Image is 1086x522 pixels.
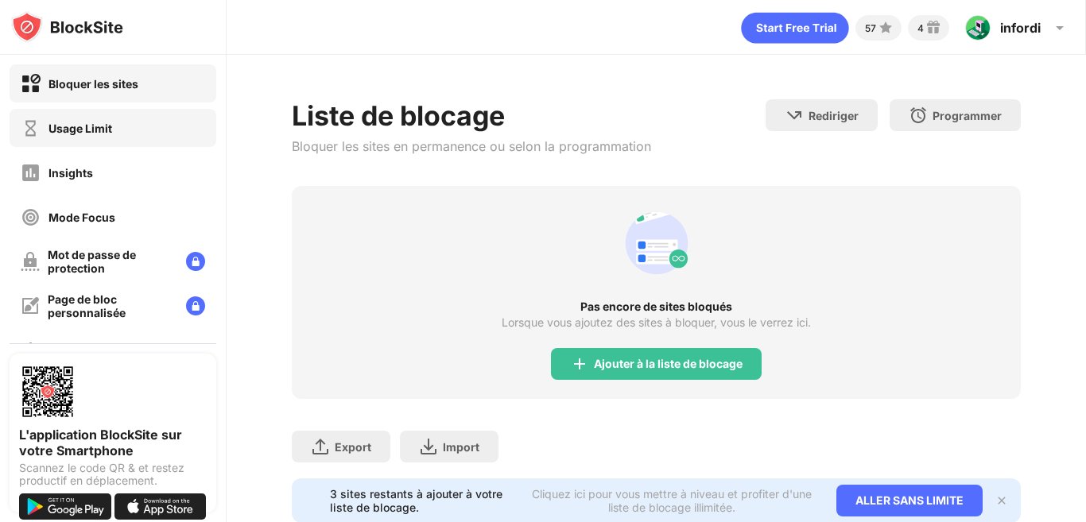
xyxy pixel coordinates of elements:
img: x-button.svg [995,494,1008,507]
div: Import [443,440,479,454]
div: 3 sites restants à ajouter à votre liste de blocage. [330,487,518,514]
div: Bloquer les sites en permanence ou selon la programmation [292,138,651,154]
img: settings-off.svg [21,341,41,361]
img: password-protection-off.svg [21,252,40,271]
img: customize-block-page-off.svg [21,296,40,315]
div: Insights [48,166,93,180]
div: Ajouter à la liste de blocage [594,358,743,370]
div: Pas encore de sites bloqués [292,300,1021,313]
div: Export [335,440,371,454]
img: lock-menu.svg [186,296,205,315]
img: block-on.svg [21,74,41,94]
div: Mot de passe de protection [48,248,173,275]
img: insights-off.svg [21,163,41,183]
div: animation [619,205,695,281]
img: points-small.svg [876,18,895,37]
div: Cliquez ici pour vous mettre à niveau et profiter d'une liste de blocage illimitée. [527,487,817,514]
div: Usage Limit [48,122,112,135]
img: options-page-qr-code.png [19,363,76,420]
img: time-usage-off.svg [21,118,41,138]
div: Rediriger [809,109,859,122]
div: infordi [1000,20,1041,36]
div: Page de bloc personnalisée [48,292,173,319]
div: Bloquer les sites [48,77,138,91]
div: Scannez le code QR & et restez productif en déplacement. [19,462,207,487]
div: L'application BlockSite sur votre Smartphone [19,427,207,458]
img: reward-small.svg [924,18,943,37]
img: download-on-the-app-store.svg [114,493,207,520]
img: lock-menu.svg [186,252,205,271]
img: ACg8ocLf7S3y0wr3bysWMzyf2qwRAXkSIHDC0BhfCKnifWBBI05IBp8=s96-c [965,15,991,41]
div: 4 [917,22,924,34]
div: animation [741,12,849,44]
div: Programmer [933,109,1002,122]
img: focus-off.svg [21,207,41,227]
div: Lorsque vous ajoutez des sites à bloquer, vous le verrez ici. [502,316,811,329]
img: logo-blocksite.svg [11,11,123,43]
div: 57 [865,22,876,34]
div: ALLER SANS LIMITE [836,485,983,516]
div: Liste de blocage [292,99,651,132]
img: get-it-on-google-play.svg [19,493,111,520]
div: Mode Focus [48,211,115,224]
